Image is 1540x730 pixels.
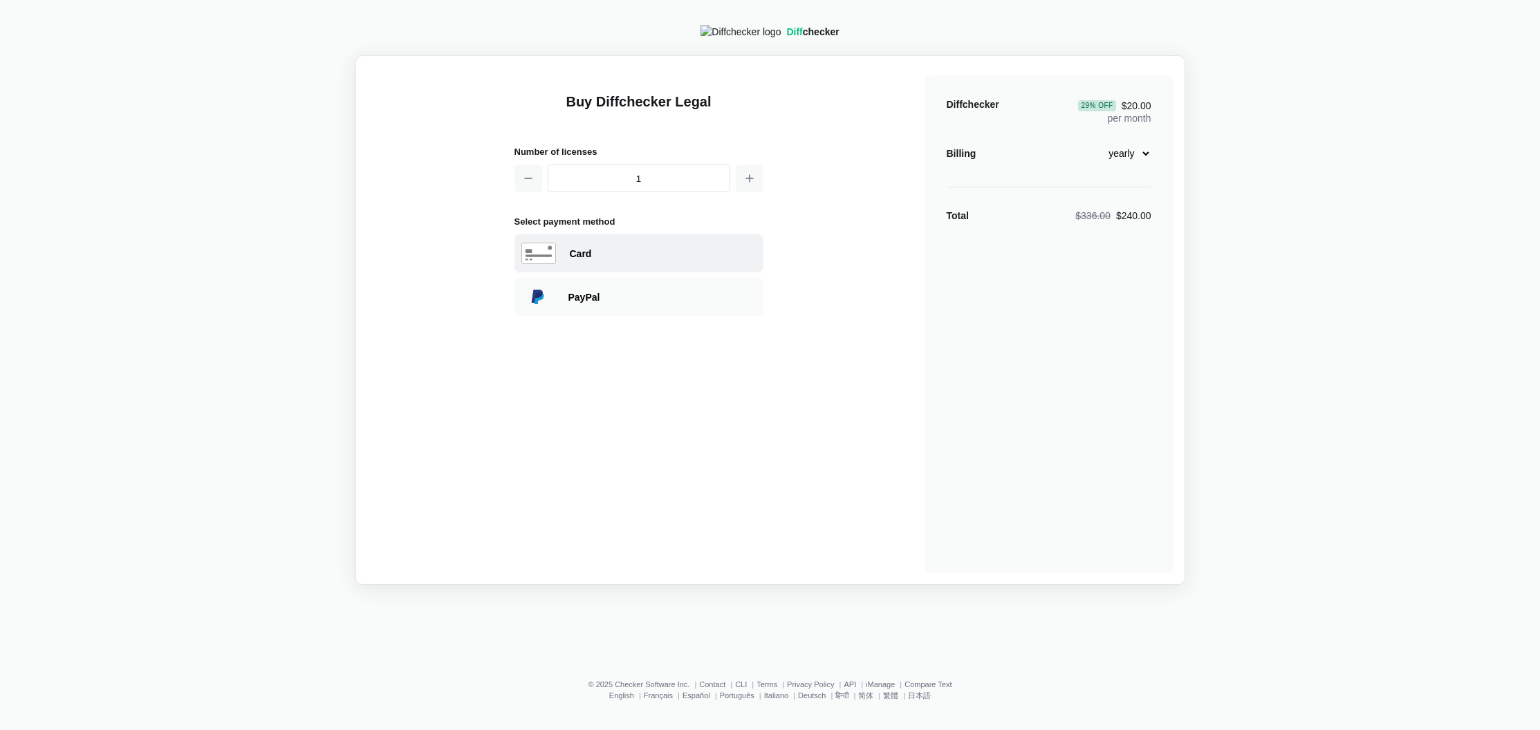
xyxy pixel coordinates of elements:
[588,680,699,689] li: © 2025 Checker Software Inc.
[699,680,725,689] a: Contact
[568,290,757,304] div: Paying with PayPal
[735,680,747,689] a: CLI
[858,691,873,700] a: 简体
[764,691,788,700] a: Italiano
[883,691,898,700] a: 繁體
[570,247,757,261] div: Paying with Card
[786,26,802,37] span: Diff
[548,165,730,192] input: 1
[835,691,848,700] a: हिन्दी
[514,144,763,159] h2: Number of licenses
[947,147,976,160] div: Billing
[844,680,856,689] a: API
[701,25,781,39] img: Diffchecker logo
[720,691,754,700] a: Português
[514,278,763,316] div: Paying with PayPal
[947,99,999,110] span: Diffchecker
[1078,100,1115,111] div: 29 % Off
[866,680,895,689] a: iManage
[683,691,710,700] a: Español
[1075,209,1151,223] div: $240.00
[757,680,777,689] a: Terms
[947,113,972,124] span: Legal
[1078,100,1151,111] span: $20.00
[786,25,839,39] div: checker
[514,234,763,272] div: Paying with Card
[609,691,634,700] a: English
[947,210,969,221] strong: Total
[644,691,673,700] a: Français
[1078,97,1151,125] div: per month
[514,214,763,229] h2: Select payment method
[514,92,763,128] h1: Buy Diffchecker Legal
[798,691,826,700] a: Deutsch
[908,691,931,700] a: 日本語
[1075,210,1111,221] span: $336.00
[701,26,839,37] a: Diffchecker logoDiffchecker
[787,680,834,689] a: Privacy Policy
[904,680,952,689] a: Compare Text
